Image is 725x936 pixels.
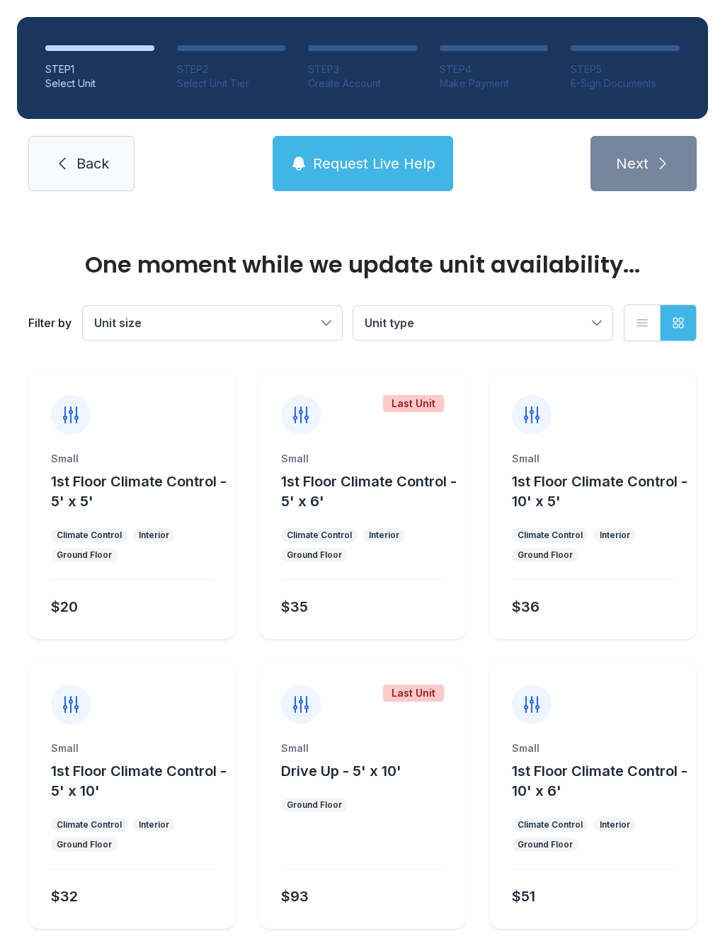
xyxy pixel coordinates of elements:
[383,685,444,702] div: Last Unit
[512,886,535,906] div: $51
[281,473,457,510] span: 1st Floor Climate Control - 5' x 6'
[139,819,169,831] div: Interior
[353,306,612,340] button: Unit type
[76,154,109,173] span: Back
[177,62,286,76] div: STEP 2
[57,530,122,541] div: Climate Control
[383,395,444,412] div: Last Unit
[518,530,583,541] div: Climate Control
[45,62,154,76] div: STEP 1
[51,761,230,801] button: 1st Floor Climate Control - 5' x 10'
[518,839,573,850] div: Ground Floor
[281,452,443,466] div: Small
[83,306,342,340] button: Unit size
[281,886,309,906] div: $93
[281,472,460,511] button: 1st Floor Climate Control - 5' x 6'
[313,154,435,173] span: Request Live Help
[365,316,414,330] span: Unit type
[51,886,78,906] div: $32
[600,530,630,541] div: Interior
[45,76,154,91] div: Select Unit
[512,472,691,511] button: 1st Floor Climate Control - 10' x 5'
[308,76,417,91] div: Create Account
[287,530,352,541] div: Climate Control
[51,763,227,799] span: 1st Floor Climate Control - 5' x 10'
[51,472,230,511] button: 1st Floor Climate Control - 5' x 5'
[512,473,687,510] span: 1st Floor Climate Control - 10' x 5'
[139,530,169,541] div: Interior
[600,819,630,831] div: Interior
[281,761,401,781] button: Drive Up - 5' x 10'
[440,76,549,91] div: Make Payment
[57,839,112,850] div: Ground Floor
[281,741,443,755] div: Small
[287,549,342,561] div: Ground Floor
[281,763,401,780] span: Drive Up - 5' x 10'
[28,314,72,331] div: Filter by
[51,741,213,755] div: Small
[287,799,342,811] div: Ground Floor
[512,761,691,801] button: 1st Floor Climate Control - 10' x 6'
[281,597,308,617] div: $35
[369,530,399,541] div: Interior
[51,452,213,466] div: Small
[440,62,549,76] div: STEP 4
[28,253,697,276] div: One moment while we update unit availability...
[57,819,122,831] div: Climate Control
[512,741,674,755] div: Small
[51,597,78,617] div: $20
[571,62,680,76] div: STEP 5
[571,76,680,91] div: E-Sign Documents
[94,316,142,330] span: Unit size
[616,154,649,173] span: Next
[57,549,112,561] div: Ground Floor
[177,76,286,91] div: Select Unit Tier
[518,819,583,831] div: Climate Control
[512,597,540,617] div: $36
[518,549,573,561] div: Ground Floor
[308,62,417,76] div: STEP 3
[512,763,687,799] span: 1st Floor Climate Control - 10' x 6'
[51,473,227,510] span: 1st Floor Climate Control - 5' x 5'
[512,452,674,466] div: Small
